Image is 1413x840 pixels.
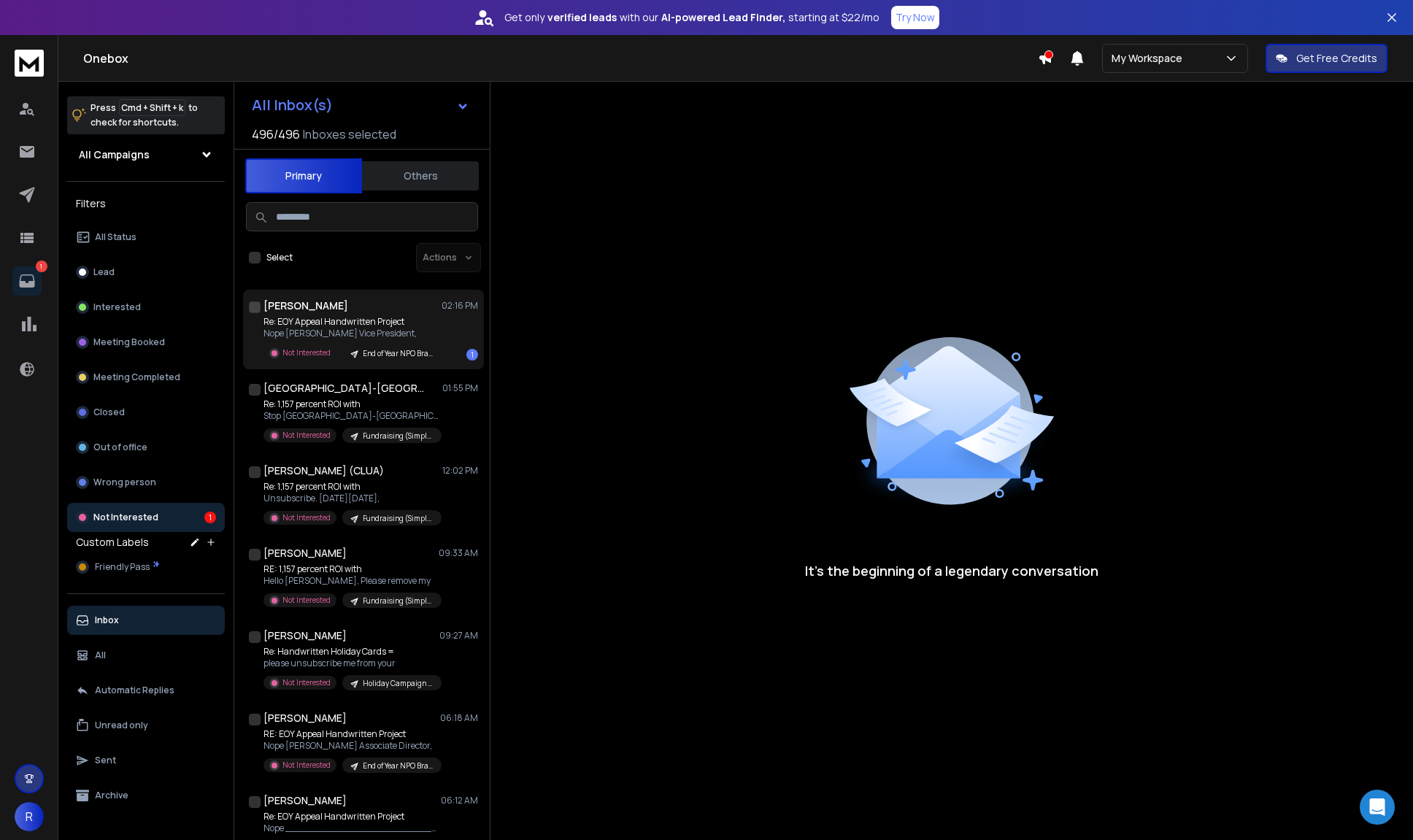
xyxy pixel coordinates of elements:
[95,561,150,573] span: Friendly Pass
[93,406,125,418] p: Closed
[263,563,439,575] p: RE: 1,157 percent ROI with
[36,261,47,272] p: 1
[263,646,439,658] p: Re: Handwritten Holiday Cards =
[282,347,331,358] p: Not Interested
[93,266,115,278] p: Lead
[67,781,225,810] button: Archive
[67,503,225,532] button: Not Interested1
[240,90,481,120] button: All Inbox(s)
[363,431,433,442] p: Fundraising (Simply Noted) # 3
[67,140,225,169] button: All Campaigns
[896,10,935,25] p: Try Now
[263,298,348,313] h1: [PERSON_NAME]
[263,398,439,410] p: Re: 1,157 percent ROI with
[1296,51,1377,66] p: Get Free Credits
[83,50,1038,67] h1: Onebox
[263,793,347,808] h1: [PERSON_NAME]
[805,560,1098,581] p: It’s the beginning of a legendary conversation
[252,126,300,143] span: 496 / 496
[441,795,478,806] p: 06:12 AM
[67,293,225,322] button: Interested
[263,410,439,422] p: Stop [GEOGRAPHIC_DATA]-[GEOGRAPHIC_DATA], M.Ed. Founder, CEO The Snack
[263,711,347,725] h1: [PERSON_NAME]
[263,658,439,669] p: please unsubscribe me from your
[204,512,216,523] div: 1
[245,158,362,193] button: Primary
[67,258,225,287] button: Lead
[442,465,478,477] p: 12:02 PM
[263,740,439,752] p: Nope [PERSON_NAME] Associate Director,
[442,382,478,394] p: 01:55 PM
[67,711,225,740] button: Unread only
[439,630,478,641] p: 09:27 AM
[67,328,225,357] button: Meeting Booked
[661,10,785,25] strong: AI-powered Lead Finder,
[15,802,44,831] button: R
[76,535,149,550] h3: Custom Labels
[547,10,617,25] strong: verified leads
[363,678,433,689] p: Holiday Campaign SN Contacts
[266,252,293,263] label: Select
[282,760,331,771] p: Not Interested
[263,822,439,834] p: Nope ________________________________ From: [PERSON_NAME]
[67,641,225,670] button: All
[93,371,180,383] p: Meeting Completed
[79,147,150,162] h1: All Campaigns
[67,468,225,497] button: Wrong person
[119,99,185,116] span: Cmd + Shift + k
[440,712,478,724] p: 06:18 AM
[93,512,158,523] p: Not Interested
[252,98,333,112] h1: All Inbox(s)
[363,760,433,771] p: End of Year NPO Brass
[363,513,433,524] p: Fundraising (Simply Noted) # 3
[263,381,424,396] h1: [GEOGRAPHIC_DATA]-[GEOGRAPHIC_DATA]
[362,160,479,192] button: Others
[67,676,225,705] button: Automatic Replies
[67,746,225,775] button: Sent
[95,650,106,661] p: All
[282,430,331,441] p: Not Interested
[263,493,439,504] p: Unsubscribe. [DATE][DATE],
[95,231,136,243] p: All Status
[363,348,433,359] p: End of Year NPO Brass
[263,728,439,740] p: RE: EOY Appeal Handwritten Project
[67,193,225,214] h3: Filters
[263,481,439,493] p: Re: 1,157 percent ROI with
[67,606,225,635] button: Inbox
[95,720,148,731] p: Unread only
[1112,51,1188,66] p: My Workspace
[93,442,147,453] p: Out of office
[67,433,225,462] button: Out of office
[67,223,225,252] button: All Status
[263,328,439,339] p: Nope [PERSON_NAME] Vice President,
[263,628,347,643] h1: [PERSON_NAME]
[95,790,128,801] p: Archive
[263,316,439,328] p: Re: EOY Appeal Handwritten Project
[303,126,396,143] h3: Inboxes selected
[95,755,116,766] p: Sent
[504,10,879,25] p: Get only with our starting at $22/mo
[95,614,119,626] p: Inbox
[95,685,174,696] p: Automatic Replies
[15,50,44,77] img: logo
[263,463,384,478] h1: [PERSON_NAME] (CLUA)
[439,547,478,559] p: 09:33 AM
[12,266,42,296] a: 1
[91,101,198,130] p: Press to check for shortcuts.
[891,6,939,29] button: Try Now
[282,512,331,523] p: Not Interested
[282,595,331,606] p: Not Interested
[67,363,225,392] button: Meeting Completed
[67,552,225,582] button: Friendly Pass
[282,677,331,688] p: Not Interested
[263,811,439,822] p: Re: EOY Appeal Handwritten Project
[93,477,156,488] p: Wrong person
[93,301,141,313] p: Interested
[93,336,165,348] p: Meeting Booked
[466,349,478,361] div: 1
[263,575,439,587] p: Hello [PERSON_NAME], Please remove my
[67,398,225,427] button: Closed
[363,596,433,606] p: Fundraising (Simply Noted) # 3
